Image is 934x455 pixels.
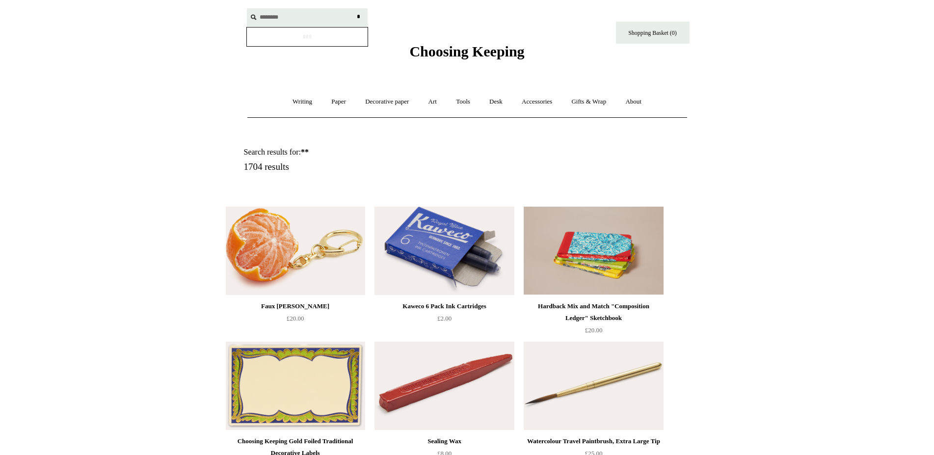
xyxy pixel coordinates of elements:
div: Hardback Mix and Match "Composition Ledger" Sketchbook [526,300,661,324]
a: Hardback Mix and Match "Composition Ledger" Sketchbook Hardback Mix and Match "Composition Ledger... [524,207,663,295]
div: Watercolour Travel Paintbrush, Extra Large Tip [526,435,661,447]
img: Hardback Mix and Match "Composition Ledger" Sketchbook [524,207,663,295]
h1: Search results for: [244,147,479,157]
img: Sealing Wax [374,342,514,430]
span: £2.00 [437,315,452,322]
div: Kaweco 6 Pack Ink Cartridges [377,300,511,312]
img: Choosing Keeping Gold Foiled Traditional Decorative Labels [226,342,365,430]
a: Kaweco 6 Pack Ink Cartridges £2.00 [374,300,514,341]
a: Shopping Basket (0) [616,22,690,44]
a: Paper [322,89,355,115]
a: Watercolour Travel Paintbrush, Extra Large Tip Watercolour Travel Paintbrush, Extra Large Tip [524,342,663,430]
a: Kaweco 6 Pack Ink Cartridges Kaweco 6 Pack Ink Cartridges [374,207,514,295]
a: Sealing Wax Sealing Wax [374,342,514,430]
a: Faux [PERSON_NAME] £20.00 [226,300,365,341]
div: Sealing Wax [377,435,511,447]
span: £20.00 [287,315,304,322]
a: Tools [447,89,479,115]
a: Desk [480,89,511,115]
span: £20.00 [585,326,603,334]
h5: 1704 results [244,161,479,173]
a: Choosing Keeping [409,51,524,58]
img: Faux Clementine Keyring [226,207,365,295]
a: Faux Clementine Keyring Faux Clementine Keyring [226,207,365,295]
a: Accessories [513,89,561,115]
img: Watercolour Travel Paintbrush, Extra Large Tip [524,342,663,430]
a: Choosing Keeping Gold Foiled Traditional Decorative Labels Choosing Keeping Gold Foiled Tradition... [226,342,365,430]
a: Writing [284,89,321,115]
span: Choosing Keeping [409,43,524,59]
a: Art [420,89,446,115]
div: Faux [PERSON_NAME] [228,300,363,312]
a: Gifts & Wrap [562,89,615,115]
img: Kaweco 6 Pack Ink Cartridges [374,207,514,295]
a: Hardback Mix and Match "Composition Ledger" Sketchbook £20.00 [524,300,663,341]
a: About [616,89,650,115]
a: Decorative paper [356,89,418,115]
